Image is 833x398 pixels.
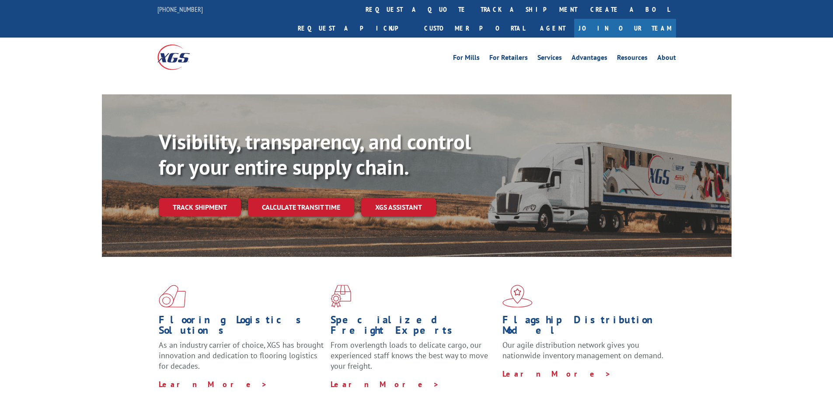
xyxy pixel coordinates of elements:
[361,198,436,217] a: XGS ASSISTANT
[453,54,480,64] a: For Mills
[331,285,351,308] img: xgs-icon-focused-on-flooring-red
[331,315,496,340] h1: Specialized Freight Experts
[502,315,668,340] h1: Flagship Distribution Model
[159,285,186,308] img: xgs-icon-total-supply-chain-intelligence-red
[502,285,533,308] img: xgs-icon-flagship-distribution-model-red
[418,19,531,38] a: Customer Portal
[159,340,324,371] span: As an industry carrier of choice, XGS has brought innovation and dedication to flooring logistics...
[502,369,611,379] a: Learn More >
[489,54,528,64] a: For Retailers
[159,198,241,216] a: Track shipment
[331,340,496,379] p: From overlength loads to delicate cargo, our experienced staff knows the best way to move your fr...
[574,19,676,38] a: Join Our Team
[502,340,663,360] span: Our agile distribution network gives you nationwide inventory management on demand.
[159,379,268,389] a: Learn More >
[159,128,471,180] b: Visibility, transparency, and control for your entire supply chain.
[248,198,354,217] a: Calculate transit time
[657,54,676,64] a: About
[617,54,648,64] a: Resources
[331,379,439,389] a: Learn More >
[537,54,562,64] a: Services
[291,19,418,38] a: Request a pickup
[531,19,574,38] a: Agent
[157,5,203,14] a: [PHONE_NUMBER]
[572,54,607,64] a: Advantages
[159,315,324,340] h1: Flooring Logistics Solutions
